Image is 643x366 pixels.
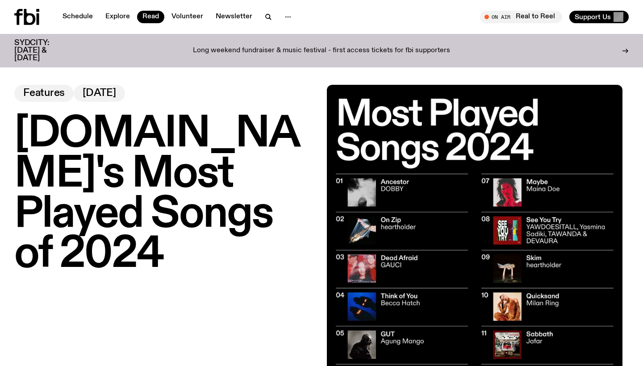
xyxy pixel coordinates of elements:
a: Explore [100,11,135,23]
span: Support Us [575,13,611,21]
span: [DATE] [83,88,116,98]
button: On AirReal to Reel [480,11,562,23]
a: Newsletter [210,11,258,23]
h1: [DOMAIN_NAME]'s Most Played Songs of 2024 [14,114,316,275]
a: Read [137,11,164,23]
h3: SYDCITY: [DATE] & [DATE] [14,39,71,62]
button: Support Us [569,11,629,23]
p: Long weekend fundraiser & music festival - first access tickets for fbi supporters [193,47,450,55]
span: Features [23,88,65,98]
a: Volunteer [166,11,209,23]
a: Schedule [57,11,98,23]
